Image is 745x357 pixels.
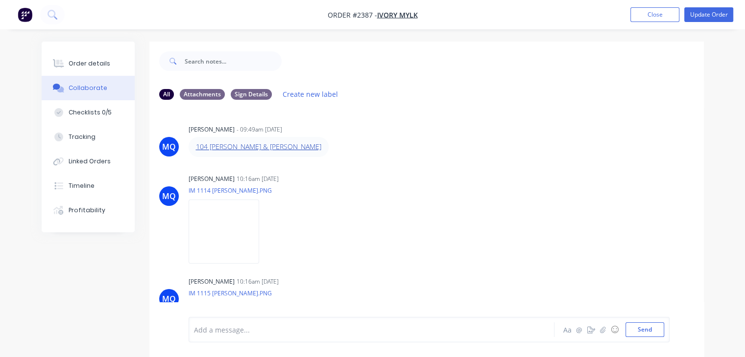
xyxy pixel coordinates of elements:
div: Collaborate [69,84,107,92]
button: Linked Orders [42,149,135,174]
button: Collaborate [42,76,135,100]
div: All [159,89,174,100]
img: Factory [18,7,32,22]
button: Profitability [42,198,135,223]
button: Checklists 0/5 [42,100,135,125]
div: Linked Orders [69,157,111,166]
button: Update Order [684,7,733,22]
div: Attachments [180,89,225,100]
button: Timeline [42,174,135,198]
button: Create new label [278,88,343,101]
div: Profitability [69,206,105,215]
button: Send [625,322,664,337]
span: Order #2387 - [328,10,377,20]
div: Tracking [69,133,96,141]
button: Aa [562,324,574,335]
div: Sign Details [231,89,272,100]
div: [PERSON_NAME] [189,125,235,134]
p: IM 1114 [PERSON_NAME].PNG [189,186,272,195]
button: Tracking [42,125,135,149]
div: - 09:49am [DATE] [237,125,282,134]
div: Checklists 0/5 [69,108,112,117]
div: Timeline [69,181,95,190]
button: Order details [42,51,135,76]
div: MQ [162,190,176,202]
div: [PERSON_NAME] [189,277,235,286]
div: 10:16am [DATE] [237,277,279,286]
div: MQ [162,141,176,153]
div: [PERSON_NAME] [189,175,235,183]
div: MQ [162,293,176,305]
div: 10:16am [DATE] [237,175,279,183]
p: IM 1115 [PERSON_NAME].PNG [189,289,272,297]
button: ☺ [609,324,621,335]
button: Close [630,7,679,22]
a: 104 [PERSON_NAME] & [PERSON_NAME] [196,142,321,151]
a: Ivory Mylk [377,10,418,20]
input: Search notes... [185,51,282,71]
button: @ [574,324,585,335]
div: Order details [69,59,110,68]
